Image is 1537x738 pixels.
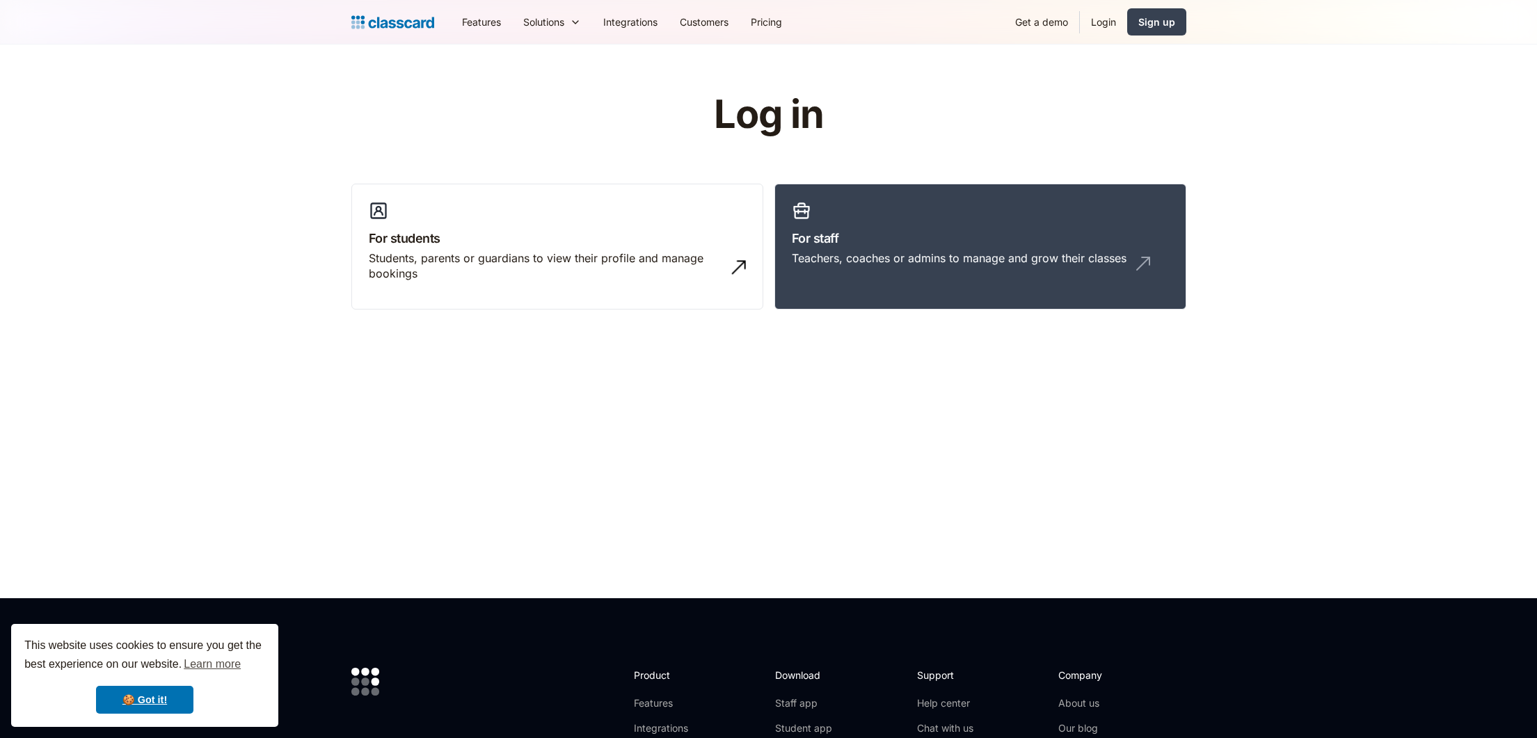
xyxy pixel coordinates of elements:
[917,696,973,710] a: Help center
[740,6,793,38] a: Pricing
[1004,6,1079,38] a: Get a demo
[369,229,746,248] h3: For students
[917,668,973,682] h2: Support
[592,6,669,38] a: Integrations
[182,654,243,675] a: learn more about cookies
[634,721,708,735] a: Integrations
[523,15,564,29] div: Solutions
[512,6,592,38] div: Solutions
[634,696,708,710] a: Features
[669,6,740,38] a: Customers
[11,624,278,727] div: cookieconsent
[775,696,832,710] a: Staff app
[774,184,1186,310] a: For staffTeachers, coaches or admins to manage and grow their classes
[369,250,718,282] div: Students, parents or guardians to view their profile and manage bookings
[775,721,832,735] a: Student app
[1138,15,1175,29] div: Sign up
[634,668,708,682] h2: Product
[1080,6,1127,38] a: Login
[1058,721,1151,735] a: Our blog
[792,250,1126,266] div: Teachers, coaches or admins to manage and grow their classes
[351,184,763,310] a: For studentsStudents, parents or guardians to view their profile and manage bookings
[1127,8,1186,35] a: Sign up
[351,13,434,32] a: Logo
[96,686,193,714] a: dismiss cookie message
[1058,696,1151,710] a: About us
[24,637,265,675] span: This website uses cookies to ensure you get the best experience on our website.
[775,668,832,682] h2: Download
[451,6,512,38] a: Features
[917,721,973,735] a: Chat with us
[1058,668,1151,682] h2: Company
[792,229,1169,248] h3: For staff
[548,93,989,136] h1: Log in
